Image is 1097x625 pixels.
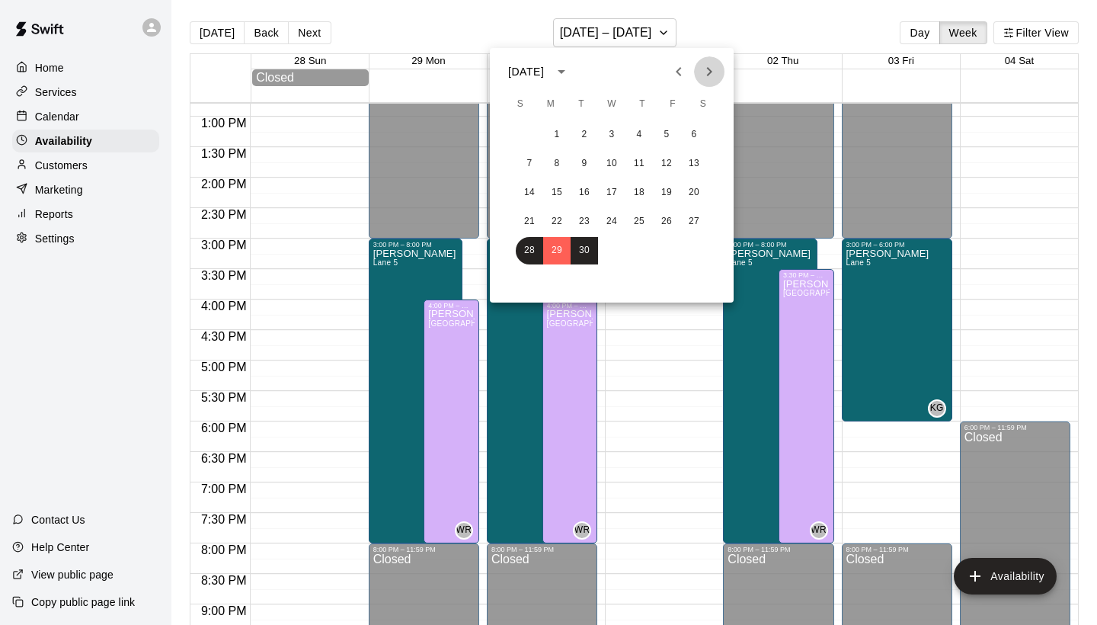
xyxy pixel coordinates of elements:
[653,150,680,178] button: 12
[694,56,724,87] button: Next month
[664,56,694,87] button: Previous month
[508,64,544,80] div: [DATE]
[571,121,598,149] button: 2
[598,208,625,236] button: 24
[543,150,571,178] button: 8
[571,150,598,178] button: 9
[571,237,598,264] button: 30
[543,121,571,149] button: 1
[516,150,543,178] button: 7
[653,208,680,236] button: 26
[543,208,571,236] button: 22
[598,121,625,149] button: 3
[537,89,564,120] span: Monday
[653,179,680,207] button: 19
[680,208,708,236] button: 27
[680,150,708,178] button: 13
[625,150,653,178] button: 11
[680,121,708,149] button: 6
[680,179,708,207] button: 20
[516,208,543,236] button: 21
[625,121,653,149] button: 4
[598,179,625,207] button: 17
[625,179,653,207] button: 18
[507,89,534,120] span: Sunday
[689,89,717,120] span: Saturday
[628,89,656,120] span: Thursday
[598,89,625,120] span: Wednesday
[571,208,598,236] button: 23
[543,179,571,207] button: 15
[571,179,598,207] button: 16
[516,237,543,264] button: 28
[543,237,571,264] button: 29
[548,59,574,85] button: calendar view is open, switch to year view
[568,89,595,120] span: Tuesday
[659,89,686,120] span: Friday
[516,179,543,207] button: 14
[598,150,625,178] button: 10
[653,121,680,149] button: 5
[625,208,653,236] button: 25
